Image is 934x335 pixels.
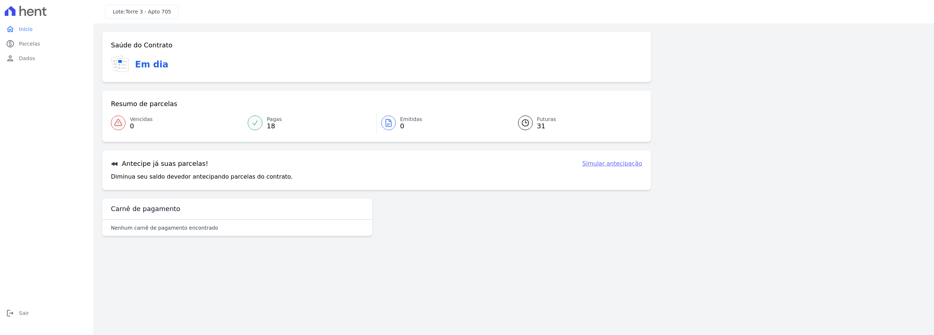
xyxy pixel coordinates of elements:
span: 31 [537,123,556,129]
a: Vencidas 0 [111,113,243,133]
span: Dados [19,55,35,62]
p: Nenhum carnê de pagamento encontrado [111,224,218,231]
a: Futuras 31 [509,113,642,133]
a: personDados [3,51,90,66]
a: Pagas 18 [243,113,376,133]
span: Vencidas [130,116,153,123]
span: 0 [400,123,422,129]
span: Torre 3 - Apto 705 [126,9,171,15]
h3: Resumo de parcelas [111,100,177,108]
span: Futuras [537,116,556,123]
a: Simular antecipação [582,159,642,168]
a: paidParcelas [3,36,90,51]
a: Emitidas 0 [377,113,509,133]
span: Pagas [267,116,282,123]
i: logout [6,309,15,318]
a: logoutSair [3,306,90,320]
span: Parcelas [19,40,40,47]
h3: Lote: [113,8,171,16]
h3: Antecipe já suas parcelas! [111,159,208,168]
i: paid [6,39,15,48]
span: Início [19,26,32,33]
h3: Saúde do Contrato [111,41,173,50]
p: Diminua seu saldo devedor antecipando parcelas do contrato. [111,172,293,181]
span: Sair [19,309,29,317]
a: homeInício [3,22,90,36]
h3: Em dia [135,58,168,71]
span: 18 [267,123,282,129]
i: person [6,54,15,63]
span: 0 [130,123,153,129]
h3: Carnê de pagamento [111,204,180,213]
span: Emitidas [400,116,422,123]
i: home [6,25,15,34]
